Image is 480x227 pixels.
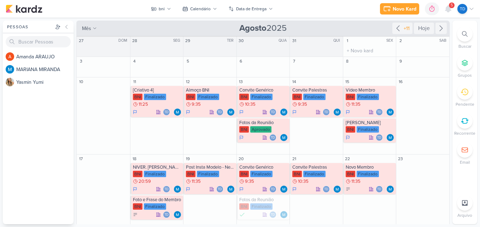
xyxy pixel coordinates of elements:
[387,134,394,141] img: MARIANA MIRANDA
[460,159,470,165] p: Email
[345,46,395,55] input: + Novo kard
[357,171,379,177] div: Finalizado
[303,171,326,177] div: Finalizado
[402,25,411,32] div: +11
[351,102,361,107] span: 11:35
[324,111,328,114] p: Td
[346,109,350,115] div: Em Andamento
[216,186,223,193] div: Thais de carvalho
[380,3,419,14] button: Novo Kard
[163,109,170,116] div: Thais de carvalho
[376,134,383,141] div: Thais de carvalho
[376,109,383,116] div: Thais de carvalho
[346,120,395,126] div: NIVER Demetrius
[460,6,465,12] p: Td
[133,186,137,192] div: Em Andamento
[163,211,170,218] div: Thais de carvalho
[280,134,287,141] img: MARIANA MIRANDA
[457,212,472,219] p: Arquivo
[414,23,434,34] div: Hoje
[216,109,225,116] div: Colaboradores: Thais de carvalho
[269,109,276,116] div: Thais de carvalho
[303,94,326,100] div: Finalizado
[192,102,201,107] span: 9:35
[292,171,302,177] div: BNI
[144,171,166,177] div: Finalizado
[239,171,249,177] div: BNI
[271,213,275,217] p: Td
[298,179,309,184] span: 10:35
[174,109,181,116] div: Responsável: MARIANA MIRANDA
[133,212,138,217] div: A Fazer
[346,94,355,100] div: BNI
[239,164,288,170] div: Convite Genérico
[218,111,222,114] p: Td
[239,197,288,203] div: Fotos da Reunião
[279,38,289,43] div: QUA
[118,38,129,43] div: DOM
[298,102,307,107] span: 9:35
[269,134,278,141] div: Colaboradores: Thais de carvalho
[227,186,234,193] img: MARIANA MIRANDA
[174,211,181,218] img: MARIANA MIRANDA
[239,135,244,140] div: Em Andamento
[323,109,330,116] div: Thais de carvalho
[186,94,195,100] div: BNI
[280,109,287,116] img: MARIANA MIRANDA
[393,5,416,13] div: Novo Kard
[386,38,395,43] div: SEX
[346,135,350,140] div: Em Andamento
[344,58,351,65] div: 8
[377,136,381,140] p: Td
[238,37,245,44] div: 30
[269,109,278,116] div: Colaboradores: Thais de carvalho
[77,58,84,65] div: 3
[458,43,472,50] p: Buscar
[280,211,287,218] img: MARIANA MIRANDA
[186,164,235,170] div: Post Insta Modelo - Networking
[218,188,222,191] p: Td
[239,87,288,93] div: Convite Genérico
[133,197,182,203] div: Foto e Frase do Membro
[139,102,148,107] span: 11:25
[133,164,182,170] div: NIVER. Mariana
[452,26,477,50] li: Ctrl + F
[16,53,74,60] div: A m a n d a A R A U J O
[397,58,404,65] div: 9
[333,38,342,43] div: QUI
[227,109,234,116] img: MARIANA MIRANDA
[186,186,190,192] div: Em Andamento
[163,211,172,218] div: Colaboradores: Thais de carvalho
[291,58,298,65] div: 7
[239,23,267,33] strong: Agosto
[133,94,142,100] div: BNI
[291,78,298,85] div: 14
[131,37,138,44] div: 28
[174,109,181,116] img: MARIANA MIRANDA
[280,109,287,116] div: Responsável: MARIANA MIRANDA
[439,38,449,43] div: SAB
[6,52,14,61] img: Amanda ARAUJO
[239,126,249,133] div: BNI
[324,188,328,191] p: Td
[239,109,244,115] div: Em Andamento
[387,109,394,116] div: Responsável: MARIANA MIRANDA
[164,213,169,217] p: Td
[197,171,219,177] div: Finalizado
[334,186,341,193] img: MARIANA MIRANDA
[163,186,170,193] div: Thais de carvalho
[344,78,351,85] div: 15
[457,4,467,14] div: Thais de carvalho
[239,23,287,34] span: 2025
[334,109,341,116] div: Responsável: MARIANA MIRANDA
[133,203,142,210] div: BNI
[139,179,151,184] span: 20:59
[192,179,201,184] span: 11:35
[186,87,235,93] div: Almoço BNI
[238,78,245,85] div: 13
[387,186,394,193] img: MARIANA MIRANDA
[239,186,244,192] div: Em Andamento
[397,78,404,85] div: 16
[238,58,245,65] div: 6
[456,101,474,107] p: Pendente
